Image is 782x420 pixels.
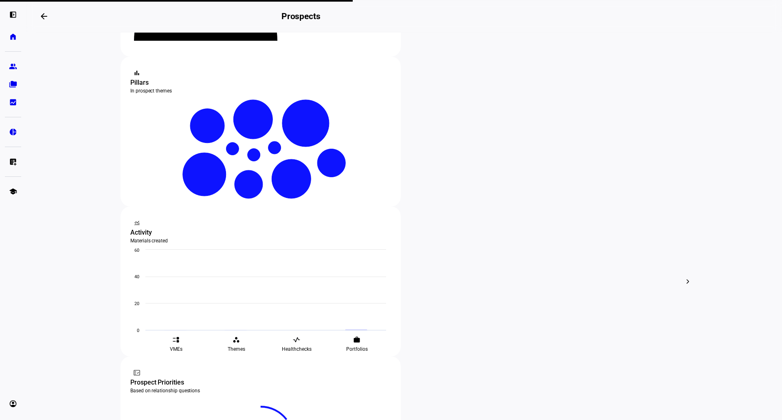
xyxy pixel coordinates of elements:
[346,346,368,352] span: Portfolios
[5,124,21,140] a: pie_chart
[5,58,21,75] a: group
[134,274,139,279] text: 40
[9,158,17,166] eth-mat-symbol: list_alt_add
[683,277,693,286] mat-icon: chevron_right
[293,336,300,343] eth-mat-symbol: vital_signs
[233,336,240,343] eth-mat-symbol: workspaces
[5,29,21,45] a: home
[281,11,321,21] h2: Prospects
[282,346,312,352] span: Healthchecks
[170,346,182,352] span: VMEs
[9,11,17,19] eth-mat-symbol: left_panel_open
[133,69,141,77] mat-icon: bar_chart
[9,62,17,70] eth-mat-symbol: group
[9,187,17,196] eth-mat-symbol: school
[39,11,49,21] mat-icon: arrow_backwards
[130,387,391,394] div: Based on relationship questions
[133,219,141,227] mat-icon: monitoring
[130,237,391,244] div: Materials created
[9,98,17,106] eth-mat-symbol: bid_landscape
[130,78,391,88] div: Pillars
[5,76,21,92] a: folder_copy
[228,346,245,352] span: Themes
[133,369,141,377] mat-icon: fact_check
[9,80,17,88] eth-mat-symbol: folder_copy
[172,336,180,343] eth-mat-symbol: event_list
[9,33,17,41] eth-mat-symbol: home
[5,94,21,110] a: bid_landscape
[134,301,139,306] text: 20
[353,336,360,343] eth-mat-symbol: work
[130,88,391,94] div: In prospect themes
[137,328,139,333] text: 0
[9,128,17,136] eth-mat-symbol: pie_chart
[130,378,391,387] div: Prospect Priorities
[9,400,17,408] eth-mat-symbol: account_circle
[130,228,391,237] div: Activity
[134,248,139,253] text: 60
